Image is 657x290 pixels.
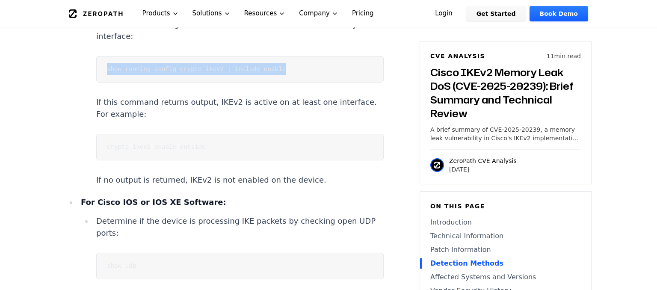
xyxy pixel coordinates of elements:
code: crypto ikev2 enable outside [107,144,205,151]
img: ZeroPath CVE Analysis [430,158,444,172]
a: Login [425,6,463,21]
p: Execute the following command to check if IKEv2 is enabled on any interface: [96,18,384,42]
p: ZeroPath CVE Analysis [449,157,517,165]
p: If no output is returned, IKEv2 is not enabled on the device. [96,174,384,186]
p: [DATE] [449,165,517,174]
code: show udp [107,263,136,269]
a: Detection Methods [430,258,581,269]
p: 11 min read [547,52,581,60]
code: show running-config crypto ikev2 | include enable [107,66,286,73]
h6: On this page [430,202,581,210]
a: Book Demo [530,6,588,21]
h3: Cisco IKEv2 Memory Leak DoS (CVE-2025-20239): Brief Summary and Technical Review [430,65,581,120]
h6: CVE Analysis [430,52,485,60]
a: Get Started [466,6,526,21]
a: Patch Information [430,245,581,255]
strong: For Cisco IOS or IOS XE Software: [81,198,226,207]
a: Introduction [430,217,581,228]
a: Affected Systems and Versions [430,272,581,282]
a: Technical Information [430,231,581,241]
p: If this command returns output, IKEv2 is active on at least one interface. For example: [96,96,384,120]
p: Determine if the device is processing IKE packets by checking open UDP ports: [96,215,384,239]
p: A brief summary of CVE-2025-20239, a memory leak vulnerability in Cisco's IKEv2 implementation af... [430,125,581,142]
